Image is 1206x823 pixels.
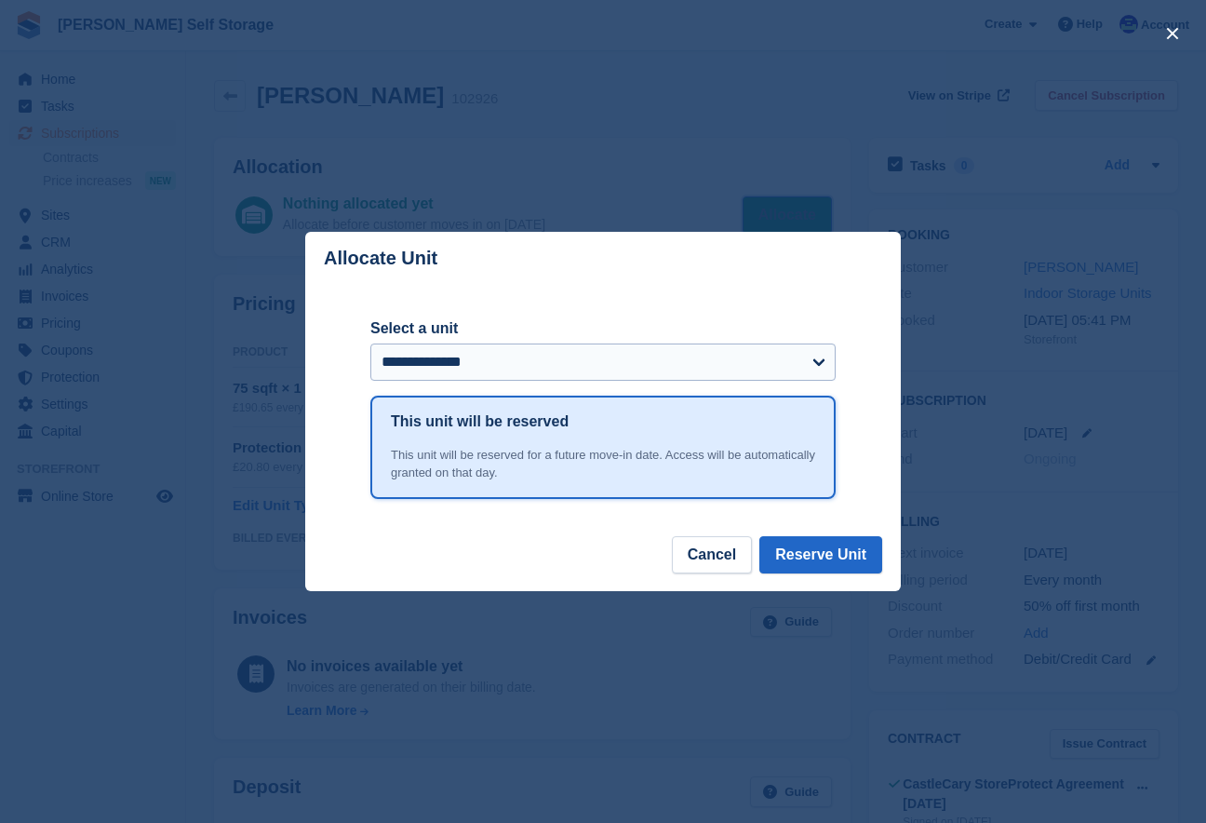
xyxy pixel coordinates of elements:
div: This unit will be reserved for a future move-in date. Access will be automatically granted on tha... [391,446,815,482]
label: Select a unit [370,317,836,340]
p: Allocate Unit [324,248,437,269]
button: Reserve Unit [759,536,882,573]
button: Cancel [672,536,752,573]
h1: This unit will be reserved [391,411,569,433]
button: close [1158,19,1187,48]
